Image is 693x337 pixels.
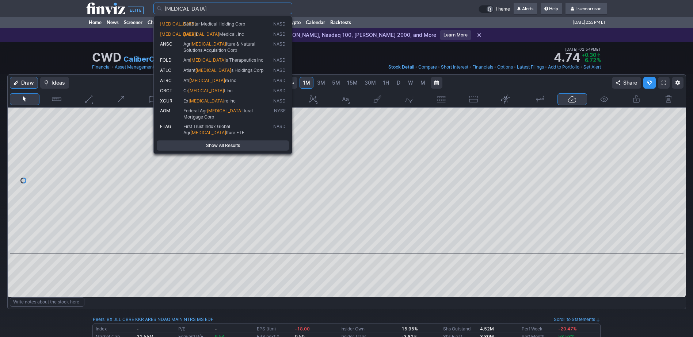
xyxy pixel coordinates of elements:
a: Fullscreen [658,77,670,89]
span: [MEDICAL_DATA] [195,67,231,73]
a: Financials [472,63,493,71]
button: Elliott waves [395,93,424,105]
span: [MEDICAL_DATA] [190,41,226,47]
a: Short Interest [441,63,468,71]
span: NASD [273,67,286,74]
span: CRCT [160,88,172,93]
span: Share [623,79,637,86]
span: Am [183,57,190,63]
a: Latest Filings [517,63,544,71]
a: Show All Results [157,140,289,151]
span: [MEDICAL_DATA] [189,98,224,104]
a: Compare [418,63,437,71]
b: 4.52M [480,326,494,332]
span: [DATE] 2:55 PM ET [573,17,605,28]
a: 1H [380,77,392,89]
span: [MEDICAL_DATA] [183,31,219,37]
button: Draw [10,77,38,89]
span: NYSE [274,108,286,120]
span: NASD [273,41,286,53]
a: Stock Detail [388,63,414,71]
a: JLL [114,316,121,323]
td: P/E [177,325,213,333]
button: Share [612,77,641,89]
button: Range [431,77,442,89]
span: • [494,63,496,71]
span: [MEDICAL_DATA] [188,88,224,93]
span: AGM [160,108,170,113]
a: Home [86,17,104,28]
a: Peers [93,317,104,322]
span: Cr [183,88,188,93]
a: Add to Portfolio [548,63,579,71]
span: NASD [273,98,286,104]
span: Show All Results [160,142,286,149]
button: Fibonacci retracements [426,93,456,105]
span: Atr [183,78,189,83]
span: Medical, Inc [219,31,244,37]
a: NDAQ [157,316,170,323]
span: 15M [347,80,358,86]
button: Arrow [106,93,136,105]
a: Scroll to Statements [554,317,600,322]
span: 6.72 [585,57,596,63]
button: Text [330,93,360,105]
a: 3M [314,77,328,89]
span: Draw [21,79,34,86]
a: M [417,77,429,89]
a: MS [197,316,204,323]
span: [MEDICAL_DATA] [190,57,226,63]
span: [MEDICAL_DATA] [160,31,196,37]
button: Hide drawings [589,93,619,105]
span: Ideas [52,79,65,86]
span: • [580,63,583,71]
div: : [93,316,213,323]
a: Screener [121,17,145,28]
span: lture & Natural Solutions Acquisition Corp [183,41,255,53]
span: Agr [183,41,190,47]
span: -20.47% [558,326,577,332]
span: • [111,63,114,71]
b: 15.95% [401,326,418,332]
a: EDF [205,316,213,323]
a: ARES [145,316,156,323]
a: Financial [92,63,111,71]
span: FOLD [160,57,172,63]
button: Remove all autosaved drawings [654,93,684,105]
td: Perf Week [520,325,557,333]
span: NASD [273,78,286,84]
button: Ideas [40,77,69,89]
span: [MEDICAL_DATA] [189,78,225,83]
span: Lraemorrison [575,6,602,11]
input: Search [153,3,292,14]
span: NASD [273,31,286,38]
button: Brush [362,93,392,105]
a: Set Alert [583,63,601,71]
span: • [415,63,418,71]
span: Ex [183,98,189,104]
button: Position [458,93,488,105]
span: D [397,80,400,86]
a: W [405,77,416,89]
a: Theme [479,5,510,13]
a: Help [541,3,562,15]
span: SeaStar Medical Holding Corp [183,21,245,27]
span: Latest Filings [517,64,544,70]
span: ltural Mortgage Corp [183,108,253,120]
span: Theme [495,5,510,13]
span: 1M [303,80,310,86]
td: Shs Outstand [442,325,478,333]
a: NTRS [184,316,196,323]
span: XCUR [160,98,172,104]
button: XABCD [298,93,328,105]
span: re Inc [225,78,236,83]
td: EPS (ttm) [255,325,294,333]
span: • [545,63,547,71]
span: -18.00 [295,326,310,332]
span: [MEDICAL_DATA] [207,108,243,113]
a: Options [497,63,513,71]
button: Chart Settings [672,77,684,89]
a: News [104,17,121,28]
span: W [408,80,413,86]
a: D [393,77,404,89]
